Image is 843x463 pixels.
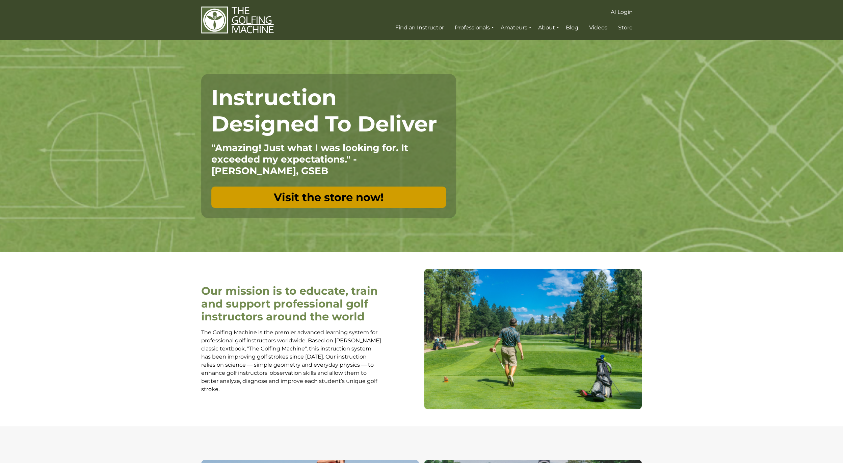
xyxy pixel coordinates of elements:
[587,22,609,34] a: Videos
[211,84,446,137] h1: Instruction Designed To Deliver
[201,285,382,323] h2: Our mission is to educate, train and support professional golf instructors around the world
[566,24,578,31] span: Blog
[201,6,274,34] img: The Golfing Machine
[609,6,634,18] a: AI Login
[394,22,446,34] a: Find an Instructor
[564,22,580,34] a: Blog
[589,24,607,31] span: Videos
[616,22,634,34] a: Store
[395,24,444,31] span: Find an Instructor
[211,187,446,208] a: Visit the store now!
[618,24,633,31] span: Store
[453,22,496,34] a: Professionals
[211,142,446,176] p: "Amazing! Just what I was looking for. It exceeded my expectations." - [PERSON_NAME], GSEB
[611,9,633,15] span: AI Login
[536,22,561,34] a: About
[499,22,533,34] a: Amateurs
[201,328,382,393] p: The Golfing Machine is the premier advanced learning system for professional golf instructors wor...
